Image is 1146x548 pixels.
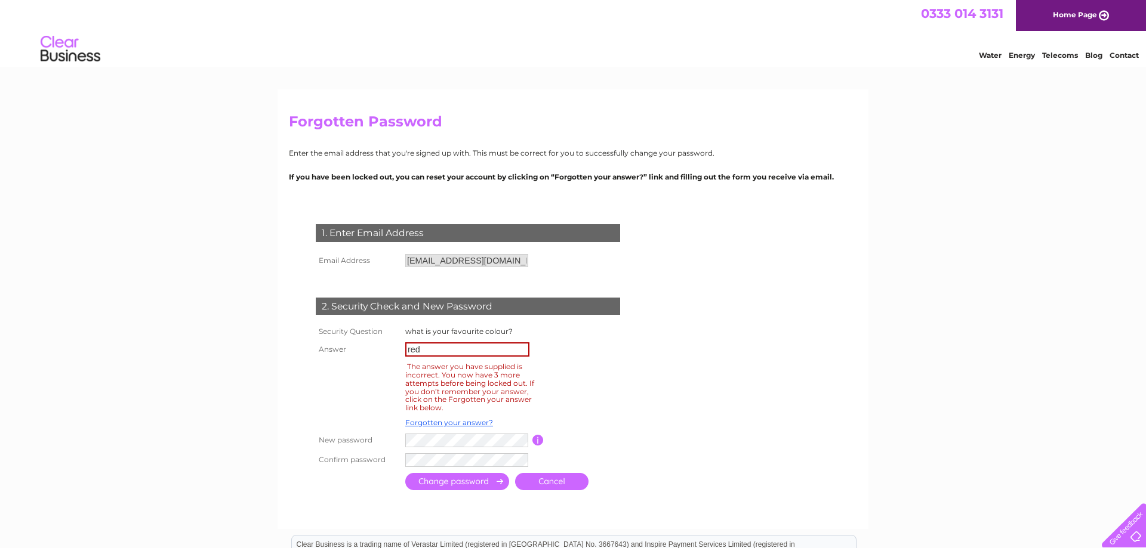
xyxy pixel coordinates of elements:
h2: Forgotten Password [289,113,857,136]
th: New password [313,431,402,450]
a: 0333 014 3131 [921,6,1003,21]
a: Forgotten your answer? [405,418,493,427]
a: Telecoms [1042,51,1078,60]
a: Contact [1110,51,1139,60]
img: logo.png [40,31,101,67]
th: Confirm password [313,450,402,470]
a: Energy [1009,51,1035,60]
label: what is your favourite colour? [405,327,513,336]
a: Water [979,51,1002,60]
div: 1. Enter Email Address [316,224,620,242]
th: Security Question [313,324,402,339]
div: Clear Business is a trading name of Verastar Limited (registered in [GEOGRAPHIC_DATA] No. 3667643... [292,7,856,58]
th: Answer [313,339,402,360]
p: If you have been locked out, you can reset your account by clicking on “Forgotten your answer?” l... [289,171,857,182]
input: Submit [405,473,509,490]
div: 2. Security Check and New Password [316,298,620,315]
a: Blog [1085,51,1102,60]
th: Email Address [313,251,402,270]
input: Information [532,435,544,445]
div: The answer you have supplied is incorrect. You now have 3 more attempts before being locked out. ... [405,360,534,414]
a: Cancel [515,473,589,490]
p: Enter the email address that you're signed up with. This must be correct for you to successfully ... [289,147,857,159]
